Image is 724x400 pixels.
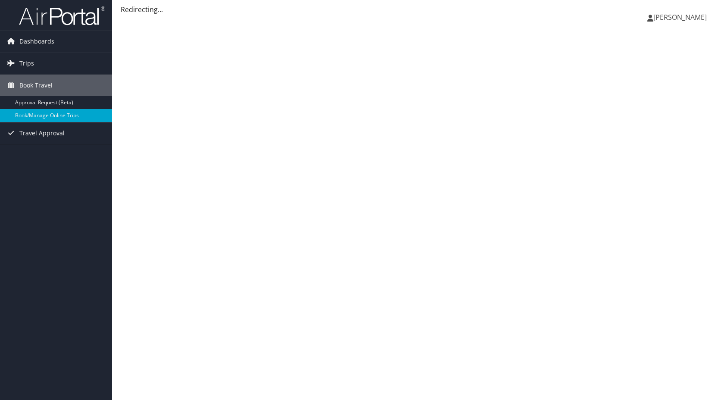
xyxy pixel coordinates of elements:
span: Dashboards [19,31,54,52]
div: Redirecting... [121,4,715,15]
span: Travel Approval [19,122,65,144]
a: [PERSON_NAME] [647,4,715,30]
img: airportal-logo.png [19,6,105,26]
span: [PERSON_NAME] [653,12,707,22]
span: Trips [19,53,34,74]
span: Book Travel [19,75,53,96]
